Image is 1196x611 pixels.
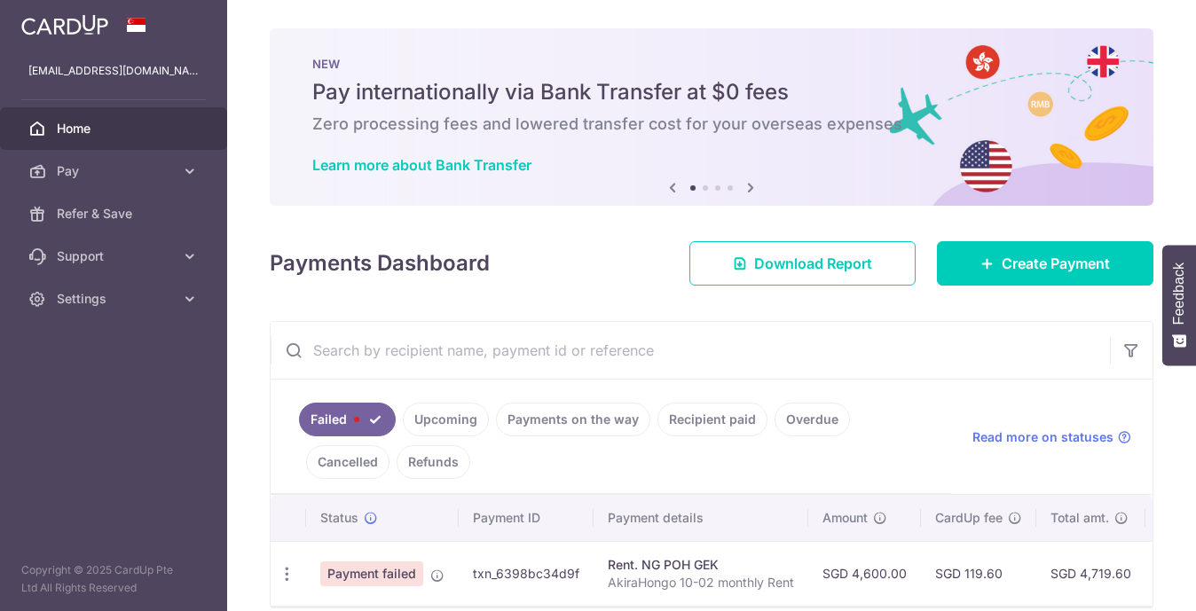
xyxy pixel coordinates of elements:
td: txn_6398bc34d9f [459,541,594,606]
p: [EMAIL_ADDRESS][DOMAIN_NAME] [28,62,199,80]
h5: Pay internationally via Bank Transfer at $0 fees [312,78,1111,106]
span: Support [57,247,174,265]
a: Failed [299,403,396,436]
span: CardUp fee [935,509,1003,527]
a: Learn more about Bank Transfer [312,156,531,174]
h6: Zero processing fees and lowered transfer cost for your overseas expenses [312,114,1111,135]
p: NEW [312,57,1111,71]
input: Search by recipient name, payment id or reference [271,322,1110,379]
span: Status [320,509,358,527]
span: Settings [57,290,174,308]
h4: Payments Dashboard [270,247,490,279]
span: Total amt. [1050,509,1109,527]
th: Payment details [594,495,808,541]
span: Home [57,120,174,137]
span: Download Report [754,253,872,274]
span: Payment failed [320,561,423,586]
a: Read more on statuses [972,428,1131,446]
a: Payments on the way [496,403,650,436]
span: Feedback [1171,262,1187,325]
td: SGD 119.60 [921,541,1036,606]
td: SGD 4,719.60 [1036,541,1145,606]
a: Refunds [397,445,470,479]
span: Amount [822,509,868,527]
img: CardUp [21,14,108,35]
span: Create Payment [1002,253,1110,274]
p: AkiraHongo 10-02 monthly Rent [608,574,794,591]
span: Pay [57,162,174,180]
button: Feedback - Show survey [1162,245,1196,365]
a: Recipient paid [657,403,767,436]
th: Payment ID [459,495,594,541]
a: Download Report [689,241,916,286]
td: SGD 4,600.00 [808,541,921,606]
a: Overdue [775,403,850,436]
span: Refer & Save [57,205,174,223]
span: Read more on statuses [972,428,1113,446]
img: Bank transfer banner [270,28,1153,206]
a: Upcoming [403,403,489,436]
div: Rent. NG POH GEK [608,556,794,574]
a: Cancelled [306,445,389,479]
a: Create Payment [937,241,1153,286]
